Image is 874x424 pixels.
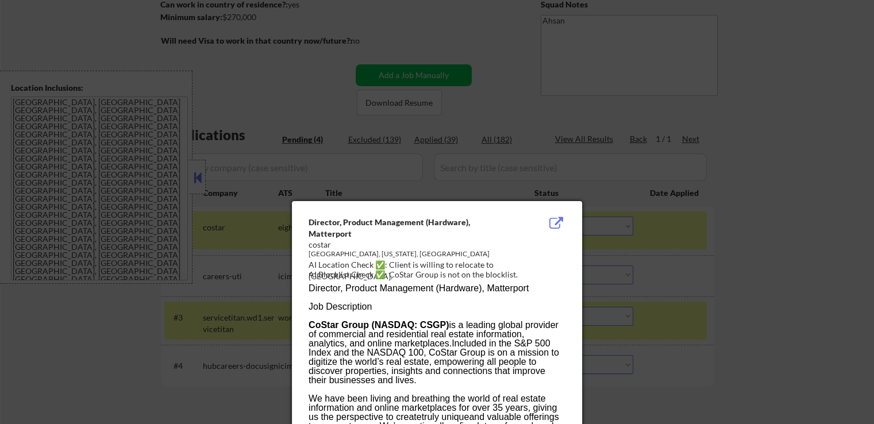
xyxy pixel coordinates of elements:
span: CoStar Group (NASDAQ: CSGP) [309,320,449,330]
span: <br> [309,292,328,302]
div: AI Blocklist Check ✅: CoStar Group is not on the blocklist. [309,269,570,280]
span: We have been living and breathing the world of real estate information and online marketplaces fo... [309,394,557,422]
span: truly unique [422,412,469,422]
span: is a leading global provider of commercial and residential real estate information, analytics, an... [309,320,559,348]
p: Job Description [309,302,565,311]
span: <br> [309,311,328,321]
div: [GEOGRAPHIC_DATA], [US_STATE], [GEOGRAPHIC_DATA] [309,249,507,259]
div: Director, Product Management (Hardware), Matterport [309,217,507,239]
span: . [449,338,452,348]
div: costar [309,239,507,250]
span: Included in the S&P 500 Index and the NASDAQ 100, CoStar Group is on a mission to digitize the wo... [309,338,559,385]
